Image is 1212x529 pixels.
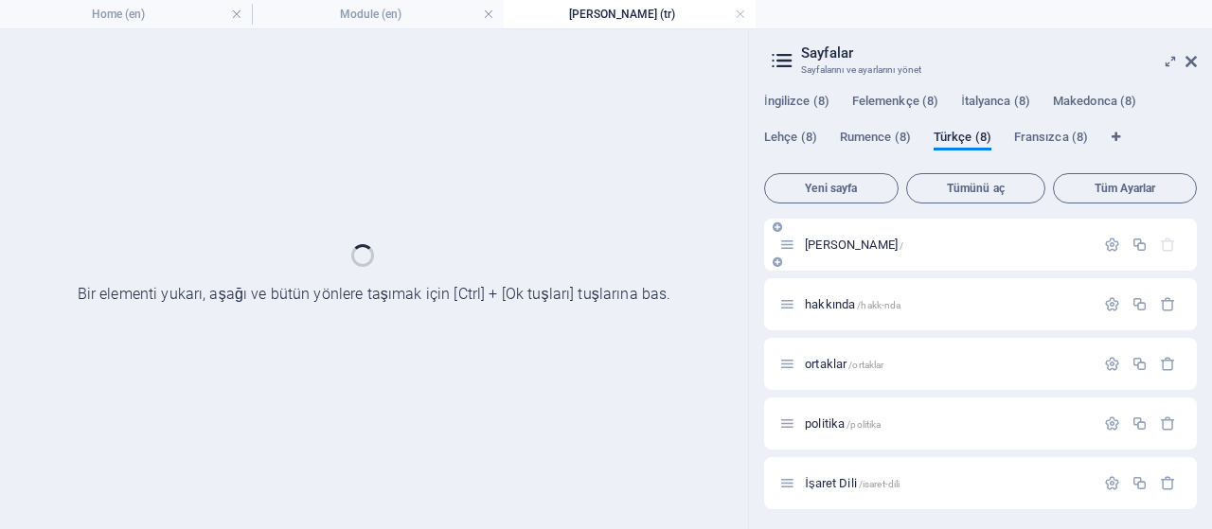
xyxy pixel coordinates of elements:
button: Yeni sayfa [764,173,899,203]
div: İşaret Dili/isaret-dili [799,477,1095,489]
span: Makedonca (8) [1053,90,1136,116]
span: Türkçe (8) [934,126,991,152]
span: /hakk-nda [857,300,900,310]
div: Çoğalt [1132,296,1148,312]
span: Yeni sayfa [773,183,890,194]
div: Sil [1160,356,1176,372]
div: Başlangıç sayfası silinemez [1160,237,1176,253]
button: Tümünü aç [906,173,1046,203]
div: Çoğalt [1132,415,1148,432]
span: İngilizce (8) [764,90,829,116]
div: politika/politika [799,417,1095,430]
span: [PERSON_NAME] [805,238,903,252]
div: Sil [1160,296,1176,312]
span: Rumence (8) [840,126,911,152]
span: İtalyanca (8) [961,90,1030,116]
span: Fransızca (8) [1014,126,1088,152]
span: Sayfayı açmak için tıkla [805,297,900,311]
div: Ayarlar [1104,415,1120,432]
div: Çoğalt [1132,356,1148,372]
span: Sayfayı açmak için tıkla [805,416,881,431]
span: /ortaklar [848,360,883,370]
span: Felemenkçe (8) [852,90,938,116]
div: Sil [1160,415,1176,432]
div: Dil Sekmeleri [764,94,1197,166]
div: Sil [1160,475,1176,491]
div: Çoğalt [1132,475,1148,491]
span: / [900,240,903,251]
span: Sayfayı açmak için tıkla [805,476,900,490]
div: Çoğalt [1132,237,1148,253]
h4: [PERSON_NAME] (tr) [504,4,756,25]
div: Ayarlar [1104,356,1120,372]
div: Ayarlar [1104,475,1120,491]
span: Tüm Ayarlar [1061,183,1188,194]
span: Tümünü aç [915,183,1038,194]
span: Lehçe (8) [764,126,817,152]
span: Sayfayı açmak için tıkla [805,357,883,371]
span: /politika [847,419,881,430]
div: Ayarlar [1104,237,1120,253]
div: Ayarlar [1104,296,1120,312]
h3: Sayfalarını ve ayarlarını yönet [801,62,1159,79]
span: /isaret-dili [859,479,900,489]
div: hakkında/hakk-nda [799,298,1095,310]
h2: Sayfalar [801,44,1197,62]
div: ortaklar/ortaklar [799,358,1095,370]
button: Tüm Ayarlar [1053,173,1197,203]
h4: Module (en) [252,4,504,25]
div: [PERSON_NAME]/ [799,238,1095,251]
